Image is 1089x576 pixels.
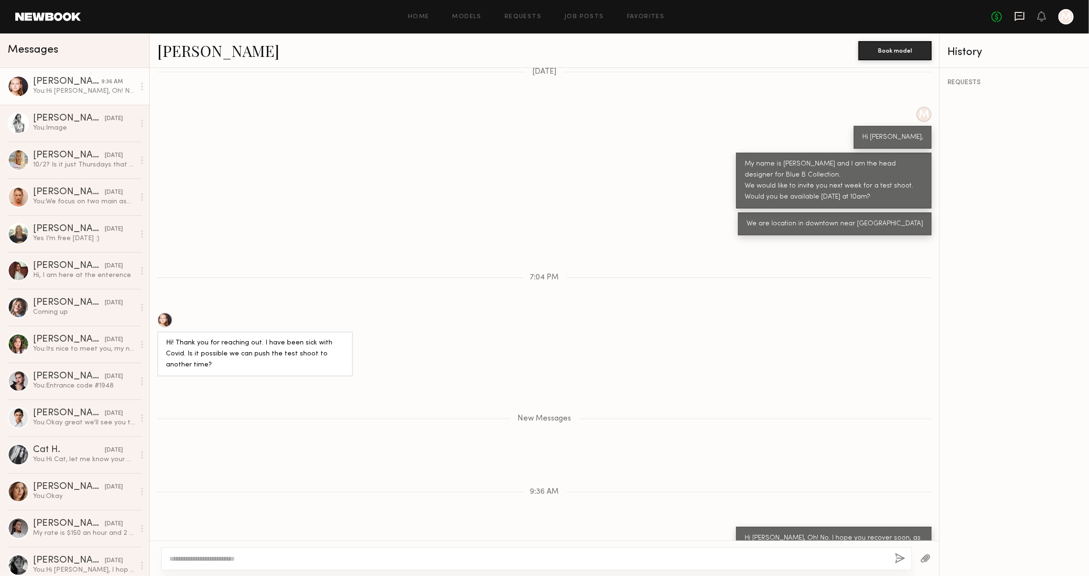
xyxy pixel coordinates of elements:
[33,344,135,354] div: You: Its nice to meet you, my name is [PERSON_NAME] and I am the Head Designer at Blue B Collecti...
[105,372,123,381] div: [DATE]
[33,335,105,344] div: [PERSON_NAME]
[33,445,105,455] div: Cat H.
[33,455,135,464] div: You: Hi Cat, let me know your availability
[532,68,557,76] span: [DATE]
[105,114,123,123] div: [DATE]
[947,47,1081,58] div: History
[747,219,923,230] div: We are location in downtown near [GEOGRAPHIC_DATA]
[33,418,135,427] div: You: Okay great we'll see you then
[33,188,105,197] div: [PERSON_NAME]
[33,151,105,160] div: [PERSON_NAME]
[862,132,923,143] div: Hi [PERSON_NAME],
[518,415,572,423] span: New Messages
[105,556,123,565] div: [DATE]
[627,14,665,20] a: Favorites
[105,225,123,234] div: [DATE]
[166,338,344,371] div: Hi! Thank you for reaching out. I have been sick with Covid. Is it possible we can push the test ...
[105,483,123,492] div: [DATE]
[33,529,135,538] div: My rate is $150 an hour and 2 hours minimum
[33,482,105,492] div: [PERSON_NAME]
[33,197,135,206] div: You: We focus on two main aspects: first, the online portfolio. When candidates arrive, they ofte...
[33,271,135,280] div: Hi, I am here at the enterence
[745,159,923,203] div: My name is [PERSON_NAME] and I am the head designer for Blue B Collection. We would like to invit...
[105,446,123,455] div: [DATE]
[33,123,135,133] div: You: Image
[33,372,105,381] div: [PERSON_NAME]
[105,299,123,308] div: [DATE]
[105,335,123,344] div: [DATE]
[745,533,923,566] div: Hi [PERSON_NAME], Oh! No. I hope you recover soon, as soon you recover reach back to me! I will r...
[505,14,541,20] a: Requests
[33,556,105,565] div: [PERSON_NAME]
[33,87,135,96] div: You: Hi [PERSON_NAME], Oh! No. I hope you recover soon, as soon you recover reach back to me! I w...
[33,224,105,234] div: [PERSON_NAME]
[947,79,1081,86] div: REQUESTS
[33,234,135,243] div: Yes I’m free [DATE] :)
[105,409,123,418] div: [DATE]
[8,44,58,55] span: Messages
[33,492,135,501] div: You: Okay
[105,520,123,529] div: [DATE]
[33,565,135,575] div: You: Hi [PERSON_NAME], I hop you are well :) I just wanted to see if your available [DATE] (5/20)...
[33,409,105,418] div: [PERSON_NAME]
[33,298,105,308] div: [PERSON_NAME]
[530,488,559,496] span: 9:36 AM
[33,381,135,390] div: You: Entrance code #1948
[105,188,123,197] div: [DATE]
[105,262,123,271] div: [DATE]
[33,519,105,529] div: [PERSON_NAME]
[33,160,135,169] div: 10/2? Is it just Thursdays that you have available? If so would the 9th or 16th work?
[33,114,105,123] div: [PERSON_NAME]
[858,41,932,60] button: Book model
[530,274,559,282] span: 7:04 PM
[408,14,429,20] a: Home
[1058,9,1074,24] a: M
[105,151,123,160] div: [DATE]
[157,40,279,61] a: [PERSON_NAME]
[101,78,123,87] div: 9:36 AM
[33,261,105,271] div: [PERSON_NAME]
[564,14,604,20] a: Job Posts
[858,46,932,54] a: Book model
[452,14,482,20] a: Models
[33,77,101,87] div: [PERSON_NAME]
[33,308,135,317] div: Coming up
